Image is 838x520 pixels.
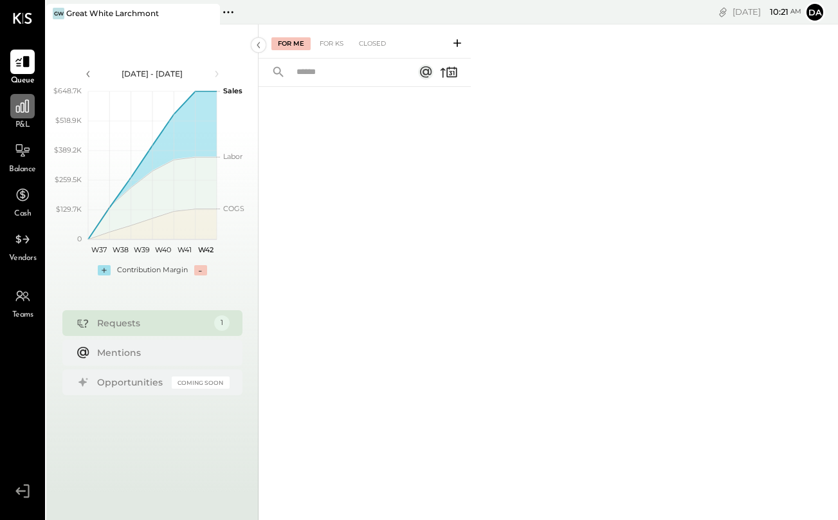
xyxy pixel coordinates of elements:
span: Queue [11,75,35,87]
div: GW [53,8,64,19]
div: For Me [271,37,311,50]
text: W42 [198,245,214,254]
text: $648.7K [53,86,82,95]
div: Contribution Margin [117,265,188,275]
span: P&L [15,120,30,131]
text: $129.7K [56,205,82,214]
div: copy link [716,5,729,19]
div: Closed [352,37,392,50]
div: Great White Larchmont [66,8,159,19]
a: Balance [1,138,44,176]
text: W38 [112,245,128,254]
a: Cash [1,183,44,220]
a: Teams [1,284,44,321]
a: P&L [1,94,44,131]
text: 0 [77,234,82,243]
div: Opportunities [97,376,165,389]
a: Queue [1,50,44,87]
div: 1 [214,315,230,331]
text: W40 [155,245,171,254]
text: COGS [223,204,244,213]
a: Vendors [1,227,44,265]
div: [DATE] [733,6,801,18]
div: [DATE] - [DATE] [98,68,207,79]
span: Vendors [9,253,37,265]
span: Cash [14,209,31,220]
div: + [98,265,111,275]
span: Balance [9,164,36,176]
text: W41 [178,245,192,254]
div: - [194,265,207,275]
text: $259.5K [55,175,82,184]
text: Labor [223,152,242,161]
div: Coming Soon [172,376,230,389]
div: Requests [97,317,208,330]
text: $518.9K [55,116,82,125]
div: Mentions [97,346,223,359]
text: Sales [223,86,242,95]
span: Teams [12,310,33,321]
text: $389.2K [54,145,82,154]
button: DA [805,2,825,23]
text: W39 [133,245,149,254]
text: W37 [91,245,106,254]
div: For KS [313,37,350,50]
